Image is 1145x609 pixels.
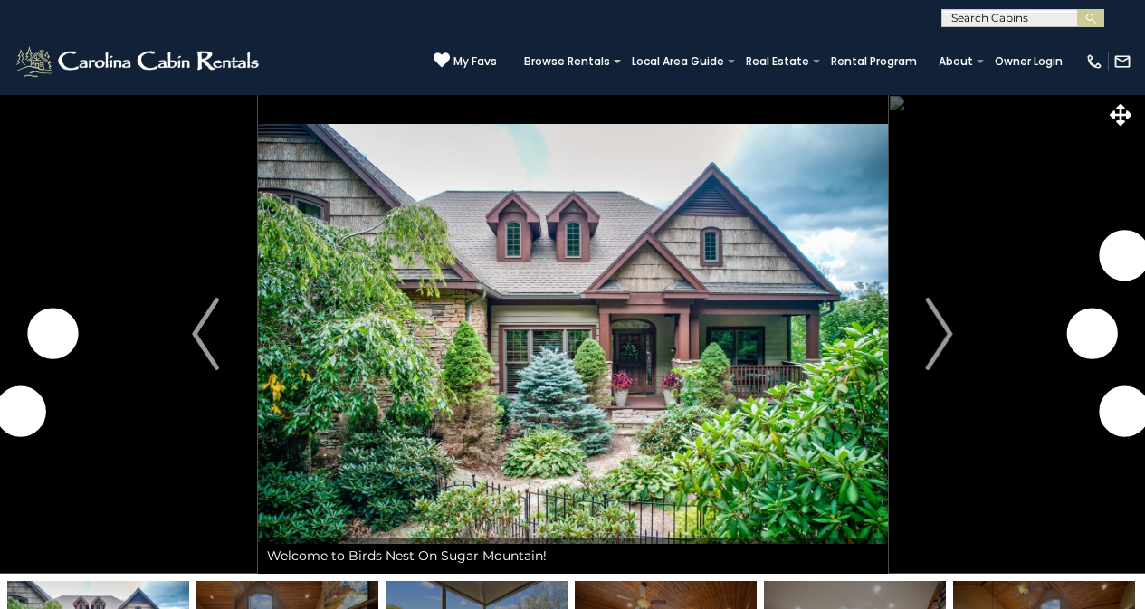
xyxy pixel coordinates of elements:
div: Welcome to Birds Nest On Sugar Mountain! [258,538,888,574]
img: phone-regular-white.png [1085,52,1103,71]
a: Rental Program [822,49,926,74]
img: arrow [926,298,953,370]
a: Owner Login [986,49,1072,74]
a: About [930,49,982,74]
a: Browse Rentals [515,49,619,74]
img: White-1-2.png [14,43,264,80]
a: My Favs [434,52,497,71]
img: arrow [192,298,219,370]
img: mail-regular-white.png [1113,52,1131,71]
button: Next [887,94,991,574]
a: Local Area Guide [623,49,733,74]
span: My Favs [453,53,497,70]
button: Previous [154,94,258,574]
a: Real Estate [737,49,818,74]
